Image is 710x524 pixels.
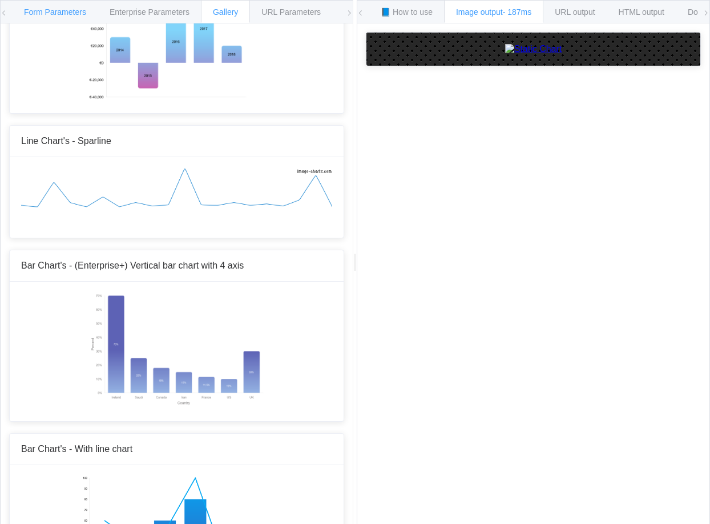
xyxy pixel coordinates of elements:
[213,7,238,17] span: Gallery
[21,444,132,454] span: Bar Chart's - With line chart
[619,7,664,17] span: HTML output
[503,7,532,17] span: - 187ms
[505,44,562,54] img: Static Chart
[378,44,689,54] a: Static Chart
[110,7,189,17] span: Enterprise Parameters
[24,7,86,17] span: Form Parameters
[555,7,595,17] span: URL output
[21,136,111,146] span: Line Chart's - Sparline
[21,169,332,224] img: Static chart exemple
[88,293,265,407] img: Static chart exemple
[381,7,433,17] span: 📘 How to use
[456,7,531,17] span: Image output
[21,261,244,270] span: Bar Chart's - (Enterprise+) Vertical bar chart with 4 axis
[261,7,321,17] span: URL Parameters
